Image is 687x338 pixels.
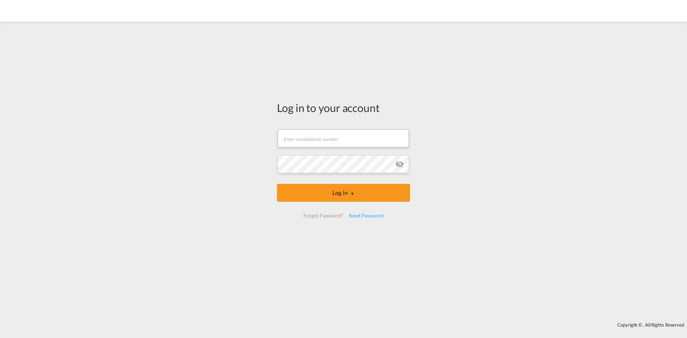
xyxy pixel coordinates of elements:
input: Enter email/phone number [278,129,409,147]
button: LOGIN [277,184,410,202]
div: Reset Password [346,209,386,222]
md-icon: icon-eye-off [395,160,404,168]
div: Log in to your account [277,100,410,115]
div: Forgot Password? [301,209,346,222]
